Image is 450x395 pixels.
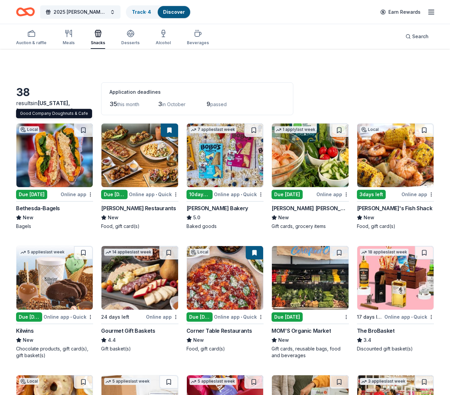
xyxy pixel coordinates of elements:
div: Discounted gift basket(s) [357,345,434,352]
div: [PERSON_NAME]'s Fish Shack [357,204,433,212]
a: Image for Kilwins5 applieslast weekDue [DATE]Online app•QuickKilwinsNewChocolate products, gift c... [16,246,93,359]
button: Snacks [91,27,105,49]
div: Bethesda-Bagels [16,204,60,212]
img: Image for The BroBasket [357,246,434,310]
span: Search [412,32,429,41]
div: Due [DATE] [16,190,47,199]
div: Snacks [91,40,105,46]
img: Image for Bethesda-Bagels [16,124,93,187]
span: • [241,192,242,197]
div: Online app [316,190,349,199]
div: 38 [16,86,93,99]
div: 24 days left [101,313,129,321]
div: Kilwins [16,327,33,335]
img: Image for Corner Table Restaurants [187,246,263,310]
div: Food, gift card(s) [101,223,178,230]
div: Due [DATE] [16,312,42,322]
span: this month [117,101,139,107]
a: Discover [163,9,185,15]
div: 5 applies last week [19,249,66,256]
a: Home [16,4,35,20]
div: Gourmet Gift Baskets [101,327,155,335]
div: Desserts [121,40,140,46]
div: Online app Quick [129,190,178,199]
span: in [16,100,73,114]
a: Image for Thompson RestaurantsDue [DATE]Online app•Quick[PERSON_NAME] RestaurantsNewFood, gift ca... [101,123,178,230]
a: Image for Ford's Fish ShackLocal3days leftOnline app[PERSON_NAME]'s Fish ShackNewFood, gift card(s) [357,123,434,230]
span: • [241,314,242,320]
button: Meals [63,27,75,49]
span: 3.4 [364,336,371,344]
div: Local [19,378,39,385]
a: Image for Bobo's Bakery7 applieslast week10days leftOnline app•Quick[PERSON_NAME] Bakery5.0Baked ... [186,123,264,230]
a: Image for MOM'S Organic MarketDue [DATE]MOM'S Organic MarketNewGift cards, reusable bags, food an... [272,246,349,359]
img: Image for Ford's Fish Shack [357,124,434,187]
span: 35 [109,100,117,107]
div: Online app Quick [214,190,264,199]
span: in October [162,101,185,107]
div: 5 applies last week [190,378,236,385]
div: 5 applies last week [104,378,151,385]
div: Baked goods [186,223,264,230]
img: Image for Bobo's Bakery [187,124,263,187]
a: Image for The BroBasket18 applieslast week17 days leftOnline app•QuickThe BroBasket3.4Discounted ... [357,246,434,352]
button: Search [400,30,434,43]
span: • [411,314,412,320]
div: MOM'S Organic Market [272,327,331,335]
img: Image for Thompson Restaurants [101,124,178,187]
span: passed [210,101,227,107]
div: The BroBasket [357,327,395,335]
span: New [364,214,374,222]
img: Image for Kilwins [16,246,93,310]
a: Track· 4 [132,9,151,15]
div: 3 applies last week [360,378,407,385]
span: 5.0 [193,214,200,222]
img: Image for Gourmet Gift Baskets [101,246,178,310]
span: 3 [158,100,162,107]
div: Online app Quick [214,313,264,321]
div: Online app [61,190,93,199]
div: Food, gift card(s) [357,223,434,230]
div: Application deadlines [109,88,285,96]
a: Image for Gourmet Gift Baskets14 applieslast week24 days leftOnline appGourmet Gift Baskets4.4Gif... [101,246,178,352]
div: Corner Table Restaurants [186,327,252,335]
div: Food, gift card(s) [186,345,264,352]
div: 10 days left [186,190,213,199]
div: Gift cards, grocery items [272,223,349,230]
span: New [108,214,119,222]
div: 14 applies last week [104,249,153,256]
div: Chocolate products, gift card(s), gift basket(s) [16,345,93,359]
div: Gift basket(s) [101,345,178,352]
div: Due [DATE] [101,190,127,199]
a: Earn Rewards [376,6,425,18]
div: Online app [401,190,434,199]
span: 2025 [PERSON_NAME] auction [54,8,107,16]
div: Online app Quick [384,313,434,321]
span: • [70,314,72,320]
div: 18 applies last week [360,249,408,256]
div: 1 apply last week [275,126,317,133]
span: • [156,192,157,197]
span: 4.4 [108,336,116,344]
button: Auction & raffle [16,27,47,49]
a: Image for Harris Teeter1 applylast weekDue [DATE]Online app[PERSON_NAME] [PERSON_NAME]NewGift car... [272,123,349,230]
span: [US_STATE], [GEOGRAPHIC_DATA] [16,100,73,114]
div: 3 days left [357,190,386,199]
div: Meals [63,40,75,46]
button: Alcohol [156,27,171,49]
span: New [278,214,289,222]
div: results [16,99,93,115]
button: Desserts [121,27,140,49]
div: 17 days left [357,313,383,321]
div: Local [360,126,380,133]
div: Bagels [16,223,93,230]
img: Image for MOM'S Organic Market [272,246,348,310]
div: Online app Quick [44,313,93,321]
div: Local [190,249,210,255]
span: New [278,336,289,344]
div: [PERSON_NAME] [PERSON_NAME] [272,204,349,212]
button: Beverages [187,27,209,49]
a: Image for Corner Table RestaurantsLocalDue [DATE]Online app•QuickCorner Table RestaurantsNewFood,... [186,246,264,352]
span: New [193,336,204,344]
div: Gift cards, reusable bags, food and beverages [272,345,349,359]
